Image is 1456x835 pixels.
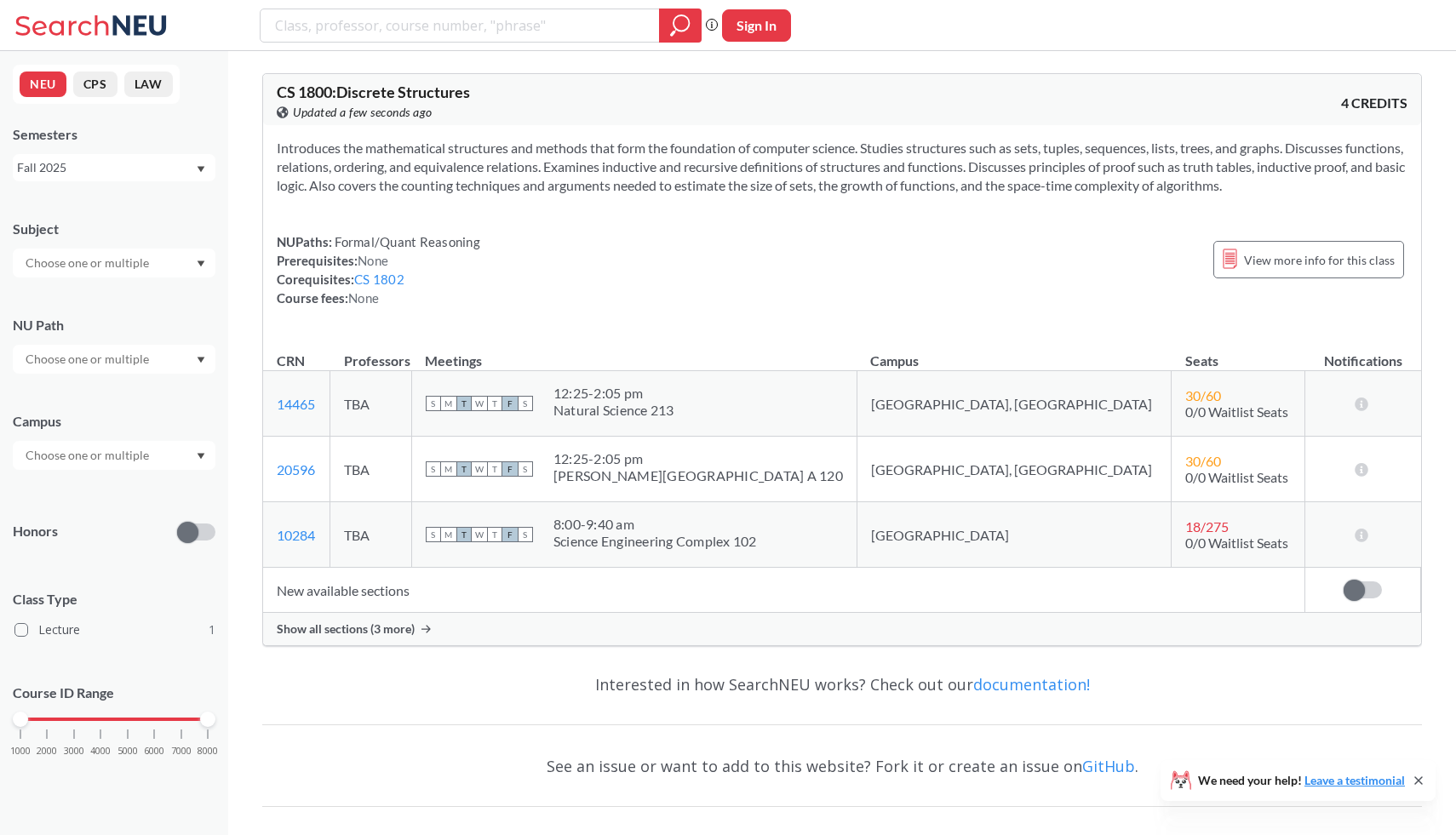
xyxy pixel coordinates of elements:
[20,71,66,97] button: NEU
[1244,249,1395,271] span: View more info for this class
[487,461,502,477] span: T
[472,461,487,477] span: W
[1185,403,1288,420] span: 0/0 Waitlist Seats
[277,461,315,478] a: 20596
[277,352,305,370] div: CRN
[441,527,456,542] span: M
[277,232,480,307] div: NUPaths: Prerequisites: Corequisites: Course fees:
[17,253,160,273] input: Choose one or multiple
[426,396,441,411] span: S
[553,467,843,484] div: [PERSON_NAME][GEOGRAPHIC_DATA] A 120
[263,613,1421,645] div: Show all sections (3 more)
[857,371,1171,437] td: [GEOGRAPHIC_DATA], [GEOGRAPHIC_DATA]
[1185,469,1288,485] span: 0/0 Waitlist Seats
[197,166,205,173] svg: Dropdown arrow
[197,453,205,460] svg: Dropdown arrow
[13,345,215,374] div: Dropdown arrow
[1082,756,1135,776] a: GitHub
[13,441,215,470] div: Dropdown arrow
[171,746,192,756] span: 7000
[722,9,791,42] button: Sign In
[118,746,138,756] span: 5000
[273,11,647,40] input: Class, professor, course number, "phrase"
[293,103,433,122] span: Updated a few seconds ago
[330,502,412,568] td: TBA
[10,746,31,756] span: 1000
[90,746,111,756] span: 4000
[1341,94,1407,112] span: 4 CREDITS
[277,83,470,101] span: CS 1800 : Discrete Structures
[456,527,472,542] span: T
[13,220,215,238] div: Subject
[13,316,215,335] div: NU Path
[487,527,502,542] span: T
[73,71,118,97] button: CPS
[553,385,674,402] div: 12:25 - 2:05 pm
[1305,335,1421,371] th: Notifications
[553,450,843,467] div: 12:25 - 2:05 pm
[124,71,173,97] button: LAW
[472,527,487,542] span: W
[13,249,215,277] div: Dropdown arrow
[277,621,415,637] span: Show all sections (3 more)
[1198,775,1405,786] span: We need your help!
[348,290,379,306] span: None
[262,660,1422,709] div: Interested in how SearchNEU works? Check out our
[1185,387,1221,403] span: 30 / 60
[857,502,1171,568] td: [GEOGRAPHIC_DATA]
[502,461,518,477] span: F
[197,357,205,363] svg: Dropdown arrow
[1185,535,1288,551] span: 0/0 Waitlist Seats
[332,234,480,249] span: Formal/Quant Reasoning
[1172,335,1305,371] th: Seats
[502,396,518,411] span: F
[198,746,218,756] span: 8000
[1185,453,1221,469] span: 30 / 60
[441,461,456,477] span: M
[354,272,404,287] a: CS 1802
[277,396,315,412] a: 14465
[17,445,160,466] input: Choose one or multiple
[518,396,533,411] span: S
[358,253,388,268] span: None
[456,461,472,477] span: T
[1304,773,1405,787] a: Leave a testimonial
[330,437,412,502] td: TBA
[330,371,412,437] td: TBA
[553,533,757,550] div: Science Engineering Complex 102
[857,335,1171,371] th: Campus
[426,461,441,477] span: S
[13,683,215,703] p: Course ID Range
[518,461,533,477] span: S
[502,527,518,542] span: F
[487,396,502,411] span: T
[262,741,1422,791] div: See an issue or want to add to this website? Fork it or create an issue on .
[17,158,195,177] div: Fall 2025
[426,527,441,542] span: S
[1185,518,1229,535] span: 18 / 275
[17,349,160,369] input: Choose one or multiple
[37,746,57,756] span: 2000
[64,746,84,756] span: 3000
[209,621,215,639] span: 1
[441,396,456,411] span: M
[197,260,205,267] svg: Dropdown arrow
[973,674,1090,695] a: documentation!
[456,396,472,411] span: T
[857,437,1171,502] td: [GEOGRAPHIC_DATA], [GEOGRAPHIC_DATA]
[13,590,215,609] span: Class Type
[472,396,487,411] span: W
[659,9,702,43] div: magnifying glass
[144,746,164,756] span: 6000
[670,14,691,37] svg: magnifying glass
[13,154,215,181] div: Fall 2025Dropdown arrow
[13,125,215,144] div: Semesters
[13,412,215,431] div: Campus
[330,335,412,371] th: Professors
[553,402,674,419] div: Natural Science 213
[277,139,1407,195] section: Introduces the mathematical structures and methods that form the foundation of computer science. ...
[411,335,857,371] th: Meetings
[277,527,315,543] a: 10284
[263,568,1305,613] td: New available sections
[553,516,757,533] div: 8:00 - 9:40 am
